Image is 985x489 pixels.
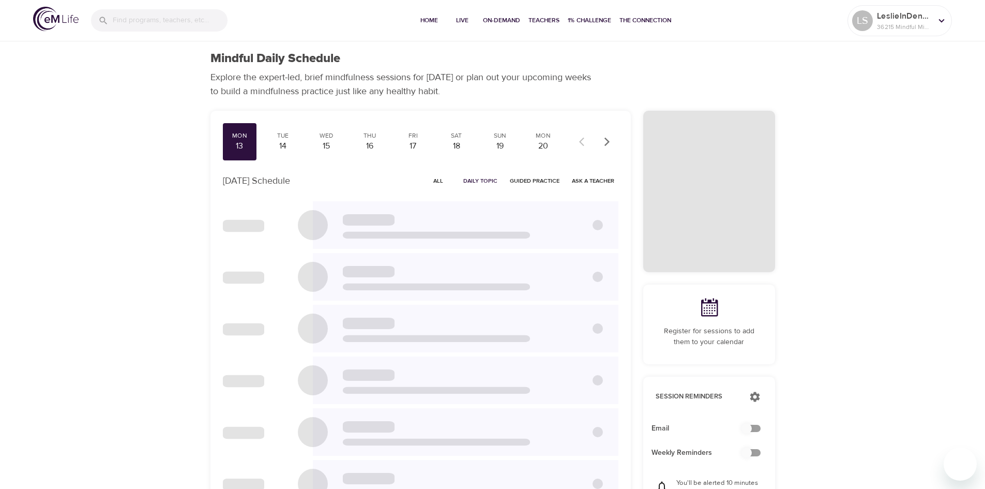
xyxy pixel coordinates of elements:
[944,448,977,481] iframe: Button to launch messaging window
[270,140,296,152] div: 14
[444,131,469,140] div: Sat
[270,131,296,140] div: Tue
[426,176,451,186] span: All
[568,173,618,189] button: Ask a Teacher
[113,9,228,32] input: Find programs, teachers, etc...
[572,176,614,186] span: Ask a Teacher
[506,173,564,189] button: Guided Practice
[450,15,475,26] span: Live
[422,173,455,189] button: All
[459,173,502,189] button: Daily Topic
[531,131,556,140] div: Mon
[400,140,426,152] div: 17
[510,176,559,186] span: Guided Practice
[210,70,598,98] p: Explore the expert-led, brief mindfulness sessions for [DATE] or plan out your upcoming weeks to ...
[568,15,611,26] span: 1% Challenge
[313,131,339,140] div: Wed
[357,131,383,140] div: Thu
[223,174,290,188] p: [DATE] Schedule
[619,15,671,26] span: The Connection
[651,448,750,458] span: Weekly Reminders
[877,22,932,32] p: 36215 Mindful Minutes
[531,140,556,152] div: 20
[528,15,559,26] span: Teachers
[877,10,932,22] p: LeslieInDenver
[487,140,513,152] div: 19
[33,7,79,31] img: logo
[852,10,873,31] div: LS
[656,326,763,348] p: Register for sessions to add them to your calendar
[357,140,383,152] div: 16
[483,15,520,26] span: On-Demand
[444,140,469,152] div: 18
[656,392,739,402] p: Session Reminders
[651,423,750,434] span: Email
[400,131,426,140] div: Fri
[313,140,339,152] div: 15
[227,140,253,152] div: 13
[210,51,340,66] h1: Mindful Daily Schedule
[487,131,513,140] div: Sun
[463,176,497,186] span: Daily Topic
[417,15,442,26] span: Home
[227,131,253,140] div: Mon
